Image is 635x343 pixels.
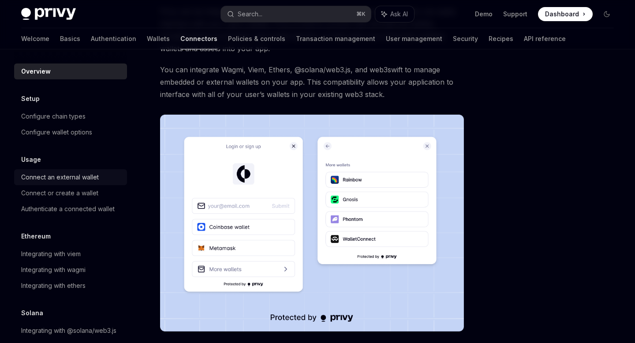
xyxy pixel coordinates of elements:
div: Integrating with ethers [21,280,86,291]
img: Connectors3 [160,115,464,332]
h5: Solana [21,308,43,318]
div: Search... [238,9,262,19]
a: Configure wallet options [14,124,127,140]
a: Integrating with ethers [14,278,127,294]
span: Dashboard [545,10,579,19]
a: Integrating with @solana/web3.js [14,323,127,339]
div: Connect or create a wallet [21,188,98,198]
a: Policies & controls [228,28,285,49]
h5: Setup [21,93,40,104]
h5: Usage [21,154,41,165]
a: Security [453,28,478,49]
img: dark logo [21,8,76,20]
a: Dashboard [538,7,593,21]
a: Authentication [91,28,136,49]
a: Wallets [147,28,170,49]
button: Toggle dark mode [600,7,614,21]
a: Transaction management [296,28,375,49]
a: Connect or create a wallet [14,185,127,201]
span: ⌘ K [356,11,366,18]
a: API reference [524,28,566,49]
button: Ask AI [375,6,414,22]
span: You can integrate Wagmi, Viem, Ethers, @solana/web3.js, and web3swift to manage embedded or exter... [160,63,464,101]
a: Connectors [180,28,217,49]
div: Integrating with wagmi [21,265,86,275]
a: Basics [60,28,80,49]
span: Ask AI [390,10,408,19]
div: Integrating with @solana/web3.js [21,325,116,336]
a: Welcome [21,28,49,49]
h5: Ethereum [21,231,51,242]
a: Overview [14,63,127,79]
div: Configure wallet options [21,127,92,138]
button: Search...⌘K [221,6,370,22]
div: Configure chain types [21,111,86,122]
a: Configure chain types [14,108,127,124]
a: Authenticate a connected wallet [14,201,127,217]
a: Demo [475,10,493,19]
a: User management [386,28,442,49]
a: Connect an external wallet [14,169,127,185]
div: Connect an external wallet [21,172,99,183]
div: Overview [21,66,51,77]
a: Support [503,10,527,19]
div: Integrating with viem [21,249,81,259]
a: Integrating with viem [14,246,127,262]
div: Authenticate a connected wallet [21,204,115,214]
a: Integrating with wagmi [14,262,127,278]
a: Recipes [489,28,513,49]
